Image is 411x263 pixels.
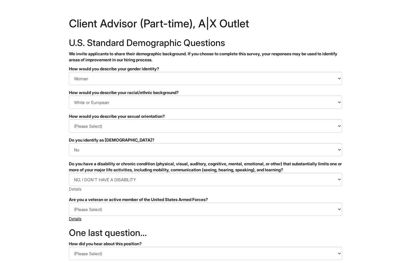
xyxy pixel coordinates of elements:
div: How would you describe your sexual orientation? [69,113,342,119]
select: How would you describe your racial/ethnic background? [69,96,342,109]
div: Do you have a disability or chronic condition (physical, visual, auditory, cognitive, mental, emo... [69,161,342,173]
select: Do you identify as transgender? [69,143,342,156]
select: Are you a veteran or active member of the United States Armed Forces? [69,203,342,216]
select: How would you describe your gender identity? [69,72,342,85]
div: Do you identify as [DEMOGRAPHIC_DATA]? [69,137,342,143]
select: How would you describe your sexual orientation? [69,119,342,133]
h2: U.S. Standard Demographic Questions [69,38,342,48]
div: How would you describe your racial/ethnic background? [69,90,342,96]
h1: Client Advisor (Part-time), A|X Outlet [69,18,342,32]
div: Are you a veteran or active member of the United States Armed Forces? [69,197,342,203]
a: Details [69,216,82,221]
select: How did you hear about this position? [69,247,342,260]
p: We invite applicants to share their demographic background. If you choose to complete this survey... [69,51,342,63]
div: How did you hear about this position? [69,241,342,247]
a: Details [69,186,82,191]
h2: One last question… [69,228,342,238]
select: Do you have a disability or chronic condition (physical, visual, auditory, cognitive, mental, emo... [69,173,342,186]
div: How would you describe your gender identity? [69,66,342,72]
